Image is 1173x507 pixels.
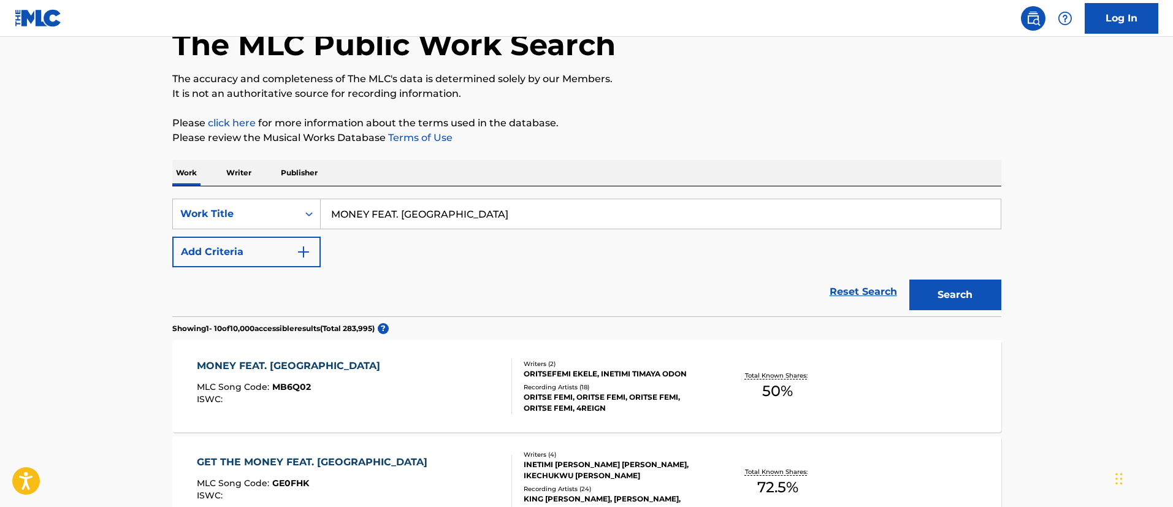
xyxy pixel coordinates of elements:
[524,383,709,392] div: Recording Artists ( 18 )
[762,380,793,402] span: 50 %
[197,478,272,489] span: MLC Song Code :
[745,467,811,476] p: Total Known Shares:
[823,278,903,305] a: Reset Search
[180,207,291,221] div: Work Title
[197,359,386,373] div: MONEY FEAT. [GEOGRAPHIC_DATA]
[172,26,616,63] h1: The MLC Public Work Search
[172,340,1001,432] a: MONEY FEAT. [GEOGRAPHIC_DATA]MLC Song Code:MB6Q02ISWC:Writers (2)ORITSEFEMI EKELE, INETIMI TIMAYA...
[172,323,375,334] p: Showing 1 - 10 of 10,000 accessible results (Total 283,995 )
[197,490,226,501] span: ISWC :
[1115,460,1123,497] div: Drag
[296,245,311,259] img: 9d2ae6d4665cec9f34b9.svg
[223,160,255,186] p: Writer
[172,86,1001,101] p: It is not an authoritative source for recording information.
[272,478,309,489] span: GE0FHK
[172,237,321,267] button: Add Criteria
[172,131,1001,145] p: Please review the Musical Works Database
[378,323,389,334] span: ?
[272,381,311,392] span: MB6Q02
[1112,448,1173,507] iframe: Chat Widget
[524,359,709,368] div: Writers ( 2 )
[172,116,1001,131] p: Please for more information about the terms used in the database.
[1026,11,1041,26] img: search
[524,484,709,494] div: Recording Artists ( 24 )
[1058,11,1072,26] img: help
[386,132,453,143] a: Terms of Use
[909,280,1001,310] button: Search
[172,72,1001,86] p: The accuracy and completeness of The MLC's data is determined solely by our Members.
[172,160,201,186] p: Work
[197,455,434,470] div: GET THE MONEY FEAT. [GEOGRAPHIC_DATA]
[197,394,226,405] span: ISWC :
[1053,6,1077,31] div: Help
[172,199,1001,316] form: Search Form
[524,392,709,414] div: ORITSE FEMI, ORITSE FEMI, ORITSE FEMI, ORITSE FEMI, 4REIGN
[277,160,321,186] p: Publisher
[1021,6,1045,31] a: Public Search
[1085,3,1158,34] a: Log In
[524,368,709,379] div: ORITSEFEMI EKELE, INETIMI TIMAYA ODON
[757,476,798,498] span: 72.5 %
[208,117,256,129] a: click here
[524,450,709,459] div: Writers ( 4 )
[15,9,62,27] img: MLC Logo
[197,381,272,392] span: MLC Song Code :
[745,371,811,380] p: Total Known Shares:
[524,459,709,481] div: INETIMI [PERSON_NAME] [PERSON_NAME], IKECHUKWU [PERSON_NAME]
